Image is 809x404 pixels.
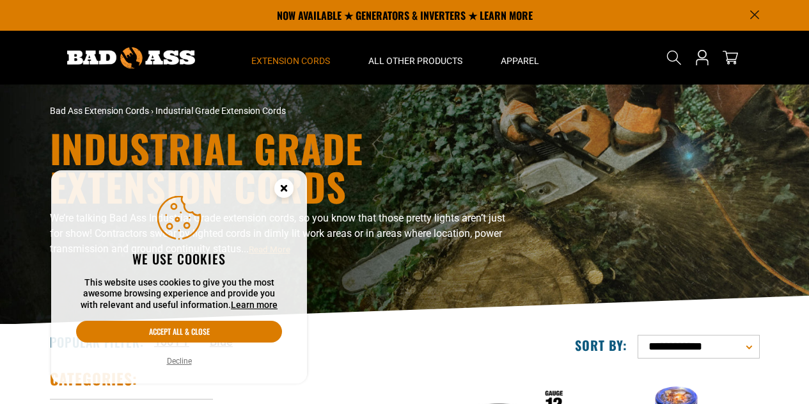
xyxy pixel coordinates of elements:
[251,55,330,67] span: Extension Cords
[76,250,282,267] h2: We use cookies
[664,47,684,68] summary: Search
[231,300,278,310] a: Learn more
[67,47,195,69] img: Bad Ass Extension Cords
[50,369,138,389] h2: Categories:
[482,31,558,85] summary: Apparel
[349,31,482,85] summary: All Other Products
[155,106,286,116] span: Industrial Grade Extension Cords
[76,321,282,343] button: Accept all & close
[501,55,539,67] span: Apparel
[232,31,349,85] summary: Extension Cords
[50,129,517,206] h1: Industrial Grade Extension Cords
[368,55,462,67] span: All Other Products
[50,211,517,257] p: We’re talking Bad Ass Industrial Grade extension cords, so you know that those pretty lights aren...
[151,106,153,116] span: ›
[50,334,144,350] h2: Popular Filter:
[575,337,627,353] label: Sort by:
[51,170,307,384] aside: Cookie Consent
[76,277,282,311] p: This website uses cookies to give you the most awesome browsing experience and provide you with r...
[163,355,196,368] button: Decline
[50,104,517,118] nav: breadcrumbs
[50,106,149,116] a: Bad Ass Extension Cords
